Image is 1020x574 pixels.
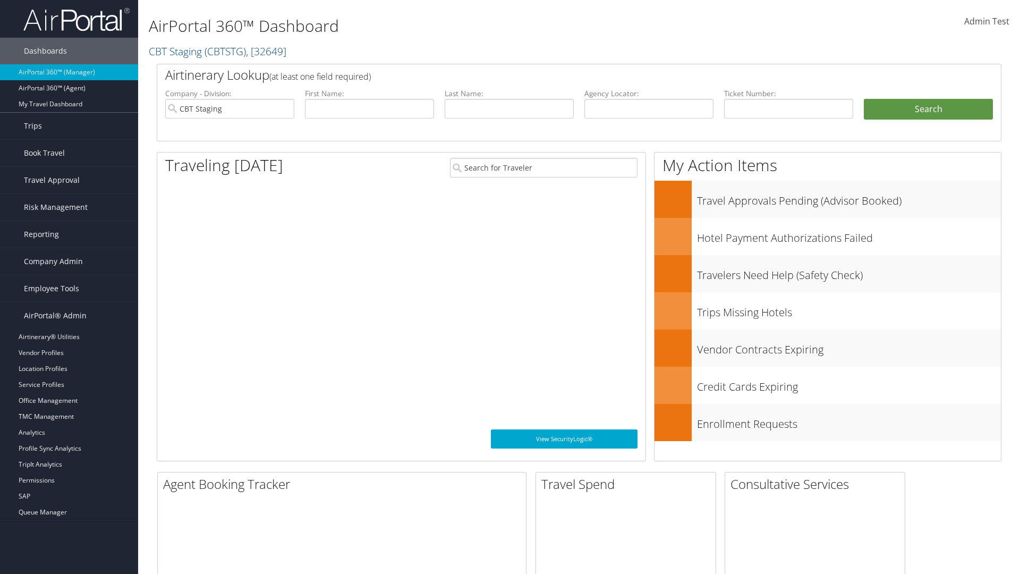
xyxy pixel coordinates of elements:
[24,302,87,329] span: AirPortal® Admin
[697,374,1001,394] h3: Credit Cards Expiring
[24,167,80,193] span: Travel Approval
[24,140,65,166] span: Book Travel
[24,275,79,302] span: Employee Tools
[165,66,923,84] h2: Airtinerary Lookup
[654,330,1001,367] a: Vendor Contracts Expiring
[724,88,853,99] label: Ticket Number:
[654,154,1001,176] h1: My Action Items
[24,113,42,139] span: Trips
[246,44,286,58] span: , [ 32649 ]
[205,44,246,58] span: ( CBTSTG )
[697,411,1001,432] h3: Enrollment Requests
[697,337,1001,357] h3: Vendor Contracts Expiring
[269,71,371,82] span: (at least one field required)
[305,88,434,99] label: First Name:
[24,221,59,248] span: Reporting
[165,88,294,99] label: Company - Division:
[450,158,637,178] input: Search for Traveler
[149,44,286,58] a: CBT Staging
[697,300,1001,320] h3: Trips Missing Hotels
[163,475,526,493] h2: Agent Booking Tracker
[24,194,88,221] span: Risk Management
[654,255,1001,292] a: Travelers Need Help (Safety Check)
[654,404,1001,441] a: Enrollment Requests
[697,263,1001,283] h3: Travelers Need Help (Safety Check)
[165,154,283,176] h1: Traveling [DATE]
[584,88,713,99] label: Agency Locator:
[864,99,993,120] button: Search
[730,475,905,493] h2: Consultative Services
[149,15,722,37] h1: AirPortal 360™ Dashboard
[491,429,637,449] a: View SecurityLogic®
[654,181,1001,218] a: Travel Approvals Pending (Advisor Booked)
[697,225,1001,246] h3: Hotel Payment Authorizations Failed
[23,7,130,32] img: airportal-logo.png
[445,88,574,99] label: Last Name:
[24,248,83,275] span: Company Admin
[697,188,1001,208] h3: Travel Approvals Pending (Advisor Booked)
[654,292,1001,330] a: Trips Missing Hotels
[964,5,1009,38] a: Admin Test
[541,475,716,493] h2: Travel Spend
[654,367,1001,404] a: Credit Cards Expiring
[654,218,1001,255] a: Hotel Payment Authorizations Failed
[964,15,1009,27] span: Admin Test
[24,38,67,64] span: Dashboards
